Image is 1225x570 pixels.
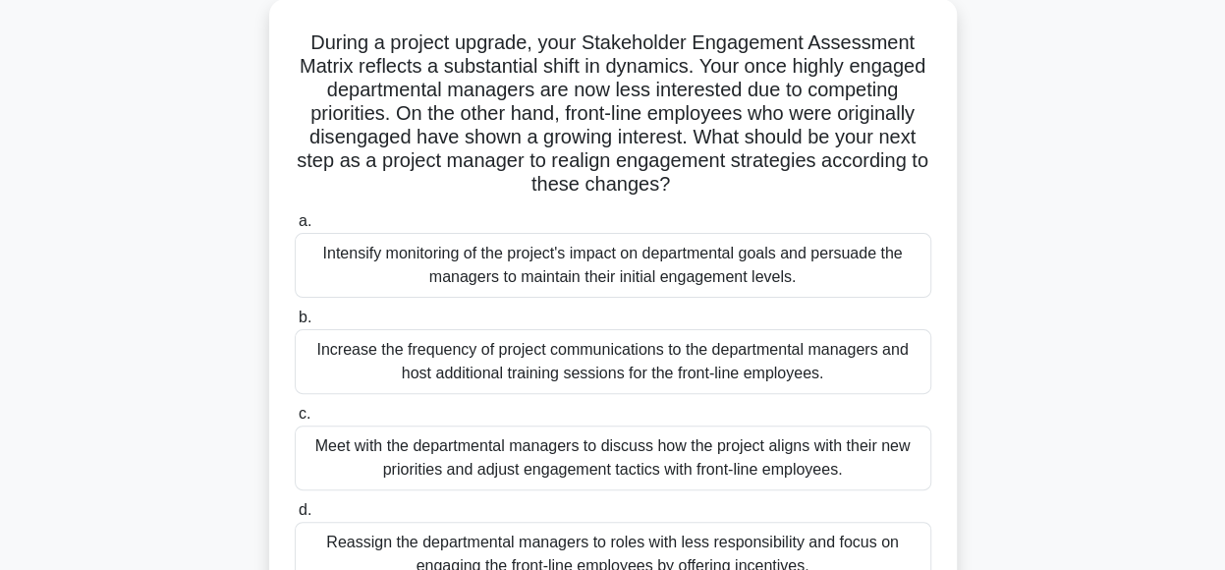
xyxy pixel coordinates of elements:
[299,405,310,422] span: c.
[299,212,311,229] span: a.
[299,309,311,325] span: b.
[295,426,931,490] div: Meet with the departmental managers to discuss how the project aligns with their new priorities a...
[295,233,931,298] div: Intensify monitoring of the project's impact on departmental goals and persuade the managers to m...
[293,30,933,198] h5: During a project upgrade, your Stakeholder Engagement Assessment Matrix reflects a substantial sh...
[299,501,311,518] span: d.
[295,329,931,394] div: Increase the frequency of project communications to the departmental managers and host additional...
